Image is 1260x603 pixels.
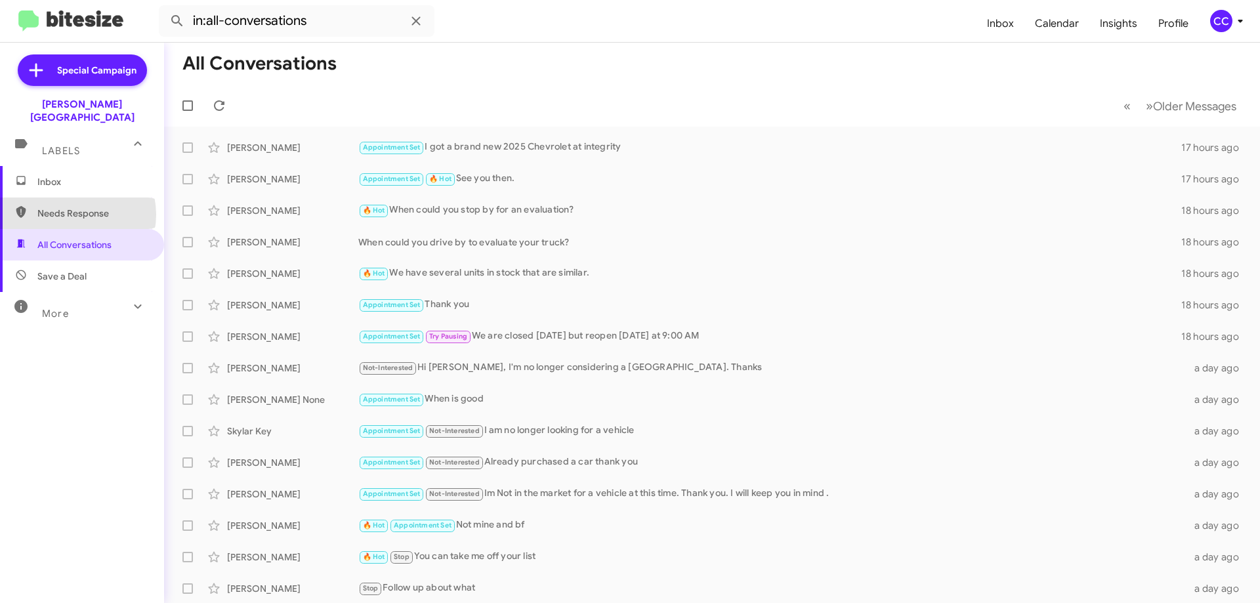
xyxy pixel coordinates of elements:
div: We have several units in stock that are similar. [358,266,1181,281]
div: Already purchased a car thank you [358,455,1186,470]
span: Appointment Set [363,301,421,309]
div: a day ago [1186,488,1249,501]
div: 17 hours ago [1181,141,1249,154]
div: 18 hours ago [1181,330,1249,343]
div: a day ago [1186,456,1249,469]
span: Labels [42,145,80,157]
div: See you then. [358,171,1181,186]
nav: Page navigation example [1116,93,1244,119]
div: Hi [PERSON_NAME], I'm no longer considering a [GEOGRAPHIC_DATA]. Thanks [358,360,1186,375]
a: Special Campaign [18,54,147,86]
input: Search [159,5,434,37]
div: [PERSON_NAME] [227,362,358,375]
span: Stop [394,552,409,561]
span: Inbox [37,175,149,188]
a: Calendar [1024,5,1089,43]
span: Try Pausing [429,332,467,341]
div: When is good [358,392,1186,407]
button: CC [1199,10,1246,32]
span: 🔥 Hot [363,269,385,278]
span: Appointment Set [363,489,421,498]
div: 18 hours ago [1181,299,1249,312]
a: Insights [1089,5,1148,43]
div: Follow up about what [358,581,1186,596]
div: 18 hours ago [1181,267,1249,280]
div: CC [1210,10,1232,32]
span: 🔥 Hot [363,206,385,215]
div: [PERSON_NAME] [227,488,358,501]
span: Appointment Set [363,175,421,183]
span: 🔥 Hot [363,521,385,530]
span: Appointment Set [363,332,421,341]
h1: All Conversations [182,53,337,74]
span: Appointment Set [363,458,421,467]
span: Appointment Set [363,143,421,152]
div: [PERSON_NAME] [227,299,358,312]
span: All Conversations [37,238,112,251]
span: Save a Deal [37,270,87,283]
span: Stop [363,584,379,593]
span: Not-Interested [429,489,480,498]
span: Older Messages [1153,99,1236,114]
div: [PERSON_NAME] [227,236,358,249]
a: Profile [1148,5,1199,43]
div: 18 hours ago [1181,204,1249,217]
span: Appointment Set [394,521,451,530]
div: a day ago [1186,362,1249,375]
div: a day ago [1186,519,1249,532]
span: Special Campaign [57,64,136,77]
div: [PERSON_NAME] [227,267,358,280]
div: 18 hours ago [1181,236,1249,249]
span: « [1123,98,1131,114]
div: [PERSON_NAME] [227,551,358,564]
span: Appointment Set [363,395,421,404]
div: You can take me off your list [358,549,1186,564]
button: Next [1138,93,1244,119]
a: Inbox [976,5,1024,43]
div: a day ago [1186,551,1249,564]
span: More [42,308,69,320]
div: a day ago [1186,393,1249,406]
div: Not mine and bf [358,518,1186,533]
div: I got a brand new 2025 Chevrolet at integrity [358,140,1181,155]
span: Not-Interested [363,364,413,372]
div: [PERSON_NAME] [227,173,358,186]
div: When could you drive by to evaluate your truck? [358,236,1181,249]
span: 🔥 Hot [429,175,451,183]
div: a day ago [1186,425,1249,438]
button: Previous [1116,93,1139,119]
div: 17 hours ago [1181,173,1249,186]
div: [PERSON_NAME] [227,330,358,343]
div: I am no longer looking for a vehicle [358,423,1186,438]
div: Thank you [358,297,1181,312]
div: [PERSON_NAME] [227,519,358,532]
span: Appointment Set [363,426,421,435]
span: 🔥 Hot [363,552,385,561]
div: [PERSON_NAME] [227,456,358,469]
div: We are closed [DATE] but reopen [DATE] at 9:00 AM [358,329,1181,344]
span: Not-Interested [429,458,480,467]
span: » [1146,98,1153,114]
span: Needs Response [37,207,149,220]
div: [PERSON_NAME] [227,582,358,595]
div: Skylar Key [227,425,358,438]
span: Not-Interested [429,426,480,435]
div: Im Not in the market for a vehicle at this time. Thank you. I will keep you in mind . [358,486,1186,501]
div: [PERSON_NAME] None [227,393,358,406]
div: When could you stop by for an evaluation? [358,203,1181,218]
div: [PERSON_NAME] [227,204,358,217]
div: a day ago [1186,582,1249,595]
div: [PERSON_NAME] [227,141,358,154]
